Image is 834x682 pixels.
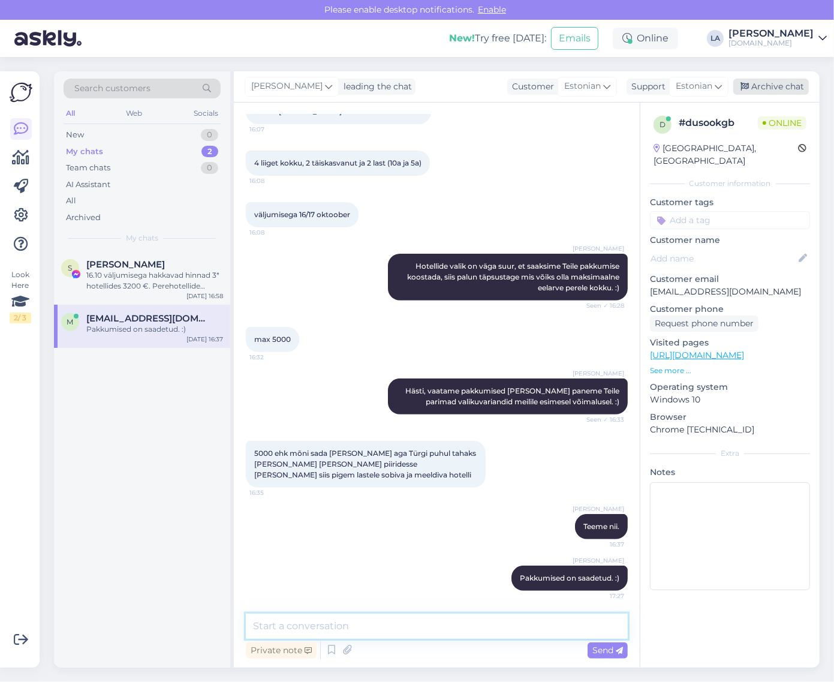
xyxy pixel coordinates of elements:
[650,393,810,406] p: Windows 10
[650,337,810,349] p: Visited pages
[201,146,218,158] div: 2
[651,252,796,265] input: Add name
[254,449,478,479] span: 5000 ehk mõni sada [PERSON_NAME] aga Türgi puhul tahaks [PERSON_NAME] [PERSON_NAME] piiridesse [P...
[654,142,798,167] div: [GEOGRAPHIC_DATA], [GEOGRAPHIC_DATA]
[650,234,810,247] p: Customer name
[246,642,317,659] div: Private note
[650,466,810,479] p: Notes
[650,411,810,423] p: Browser
[650,365,810,376] p: See more ...
[449,32,475,44] b: New!
[676,80,712,93] span: Estonian
[74,82,150,95] span: Search customers
[627,80,666,93] div: Support
[573,556,624,565] span: [PERSON_NAME]
[474,4,510,15] span: Enable
[124,106,145,121] div: Web
[650,448,810,459] div: Extra
[64,106,77,121] div: All
[66,212,101,224] div: Archived
[10,81,32,104] img: Askly Logo
[10,269,31,323] div: Look Here
[67,317,74,326] span: m
[573,369,624,378] span: [PERSON_NAME]
[249,228,294,237] span: 16:08
[249,176,294,185] span: 16:08
[66,146,103,158] div: My chats
[650,178,810,189] div: Customer information
[66,162,110,174] div: Team chats
[758,116,806,130] span: Online
[10,313,31,323] div: 2 / 3
[592,645,623,656] span: Send
[650,423,810,436] p: Chrome [TECHNICAL_ID]
[579,415,624,424] span: Seen ✓ 16:33
[86,259,165,270] span: Stella Künnapuu
[126,233,158,244] span: My chats
[507,80,554,93] div: Customer
[186,335,223,344] div: [DATE] 16:37
[68,263,73,272] span: S
[254,210,350,219] span: väljumisega 16/17 oktoober
[66,179,110,191] div: AI Assistant
[339,80,412,93] div: leading the chat
[66,195,76,207] div: All
[254,335,291,344] span: max 5000
[251,80,323,93] span: [PERSON_NAME]
[249,488,294,497] span: 16:35
[254,158,421,167] span: 4 liiget kokku, 2 täiskasvanut ja 2 last (10a ja 5a)
[249,353,294,362] span: 16:32
[707,30,724,47] div: LA
[86,313,211,324] span: maris_701@hotmail.com
[733,79,809,95] div: Archive chat
[650,196,810,209] p: Customer tags
[728,29,827,48] a: [PERSON_NAME][DOMAIN_NAME]
[191,106,221,121] div: Socials
[86,324,223,335] div: Pakkumised on saadetud. :)
[579,540,624,549] span: 16:37
[573,244,624,253] span: [PERSON_NAME]
[650,350,744,360] a: [URL][DOMAIN_NAME]
[728,29,814,38] div: [PERSON_NAME]
[650,316,758,332] div: Request phone number
[520,573,619,582] span: Pakkumised on saadetud. :)
[613,28,678,49] div: Online
[573,504,624,513] span: [PERSON_NAME]
[679,116,758,130] div: # dusookgb
[407,262,621,292] span: Hotellide valik on väga suur, et saaksime Teile pakkumise koostada, siis palun täpsustage mis või...
[579,301,624,310] span: Seen ✓ 16:28
[66,129,84,141] div: New
[249,125,294,134] span: 16:07
[650,303,810,316] p: Customer phone
[564,80,601,93] span: Estonian
[579,591,624,600] span: 17:27
[186,292,223,301] div: [DATE] 16:58
[660,120,666,129] span: d
[449,31,546,46] div: Try free [DATE]:
[650,286,810,298] p: [EMAIL_ADDRESS][DOMAIN_NAME]
[583,522,619,531] span: Teeme nii.
[405,386,621,406] span: Hästi, vaatame pakkumised [PERSON_NAME] paneme Teile parimad valikuvariandid meilile esimesel või...
[201,129,218,141] div: 0
[728,38,814,48] div: [DOMAIN_NAME]
[86,270,223,292] div: 16.10 väljumisega hakkavad hinnad 3* hotellides 3200 €. Perehotellide hinnad algavad alates 4000 ...
[201,162,218,174] div: 0
[650,211,810,229] input: Add a tag
[650,273,810,286] p: Customer email
[551,27,598,50] button: Emails
[650,381,810,393] p: Operating system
